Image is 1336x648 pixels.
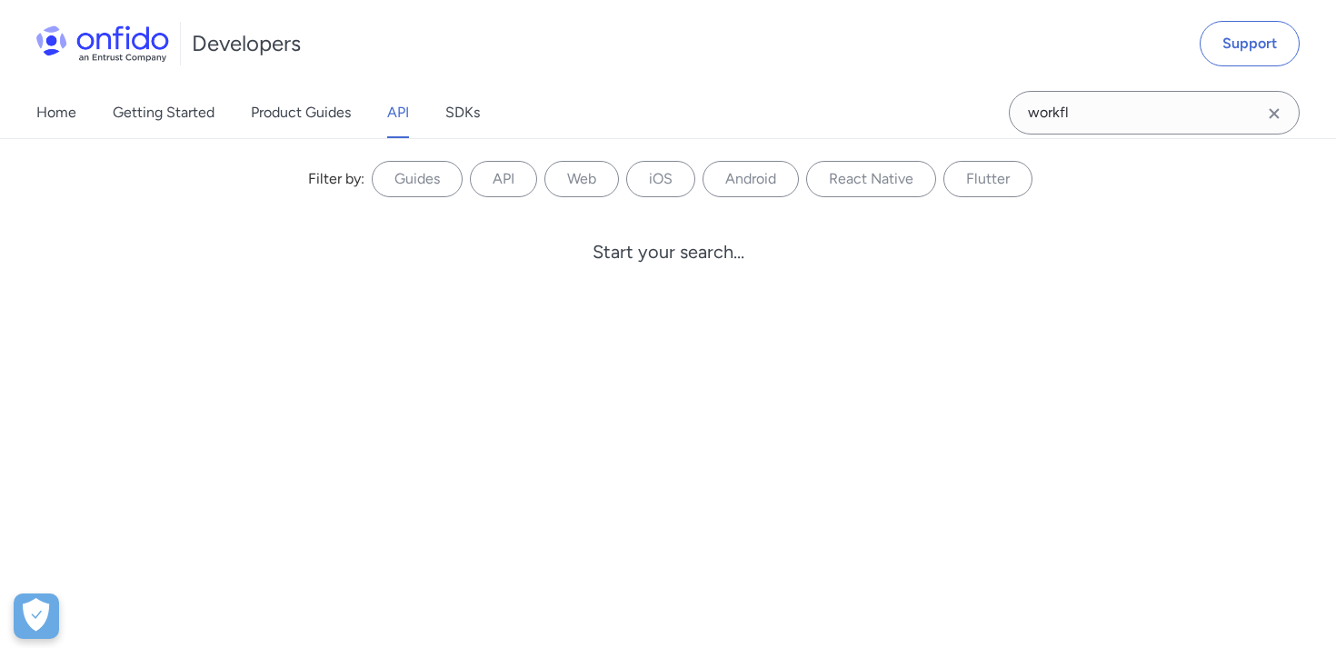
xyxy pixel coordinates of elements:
[36,25,169,62] img: Onfido Logo
[1009,91,1300,135] input: Onfido search input field
[1200,21,1300,66] a: Support
[14,593,59,639] div: Cookie Preferences
[36,87,76,138] a: Home
[308,168,364,190] div: Filter by:
[387,87,409,138] a: API
[943,161,1032,197] label: Flutter
[113,87,214,138] a: Getting Started
[626,161,695,197] label: iOS
[593,241,744,263] div: Start your search...
[544,161,619,197] label: Web
[251,87,351,138] a: Product Guides
[1263,103,1285,125] svg: Clear search field button
[703,161,799,197] label: Android
[14,593,59,639] button: Open Preferences
[806,161,936,197] label: React Native
[470,161,537,197] label: API
[192,29,301,58] h1: Developers
[445,87,480,138] a: SDKs
[372,161,463,197] label: Guides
